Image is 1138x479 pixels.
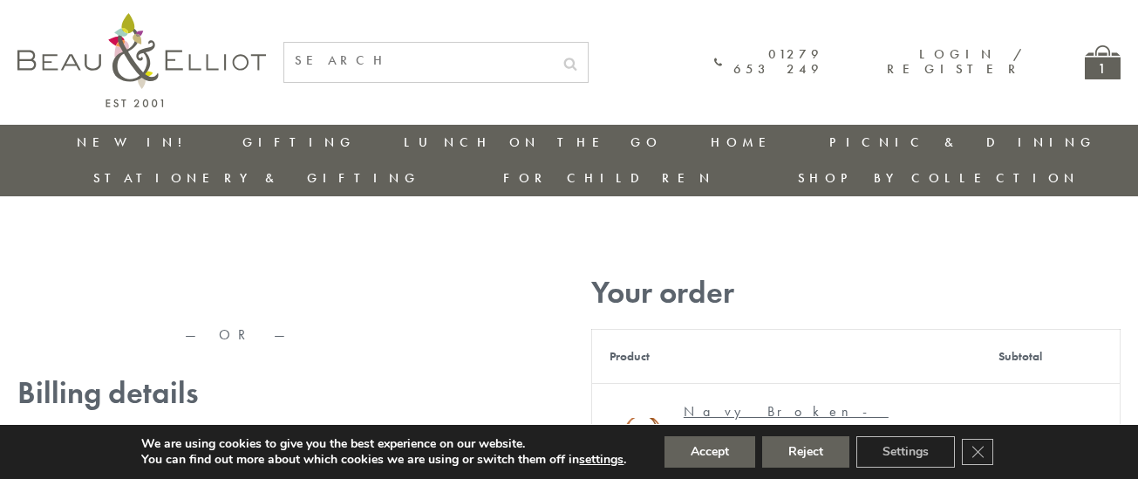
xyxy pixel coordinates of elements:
h3: Your order [591,275,1121,311]
a: Gifting [242,133,356,151]
p: — OR — [17,327,459,343]
a: 01279 653 249 [714,47,823,78]
button: Settings [856,436,955,468]
input: SEARCH [284,43,553,79]
a: Stationery & Gifting [93,169,420,187]
a: Picnic & Dining [829,133,1096,151]
a: New in! [77,133,194,151]
button: Close GDPR Cookie Banner [962,439,993,465]
button: Reject [762,436,849,468]
h3: Billing details [17,375,459,411]
a: For Children [503,169,715,187]
p: You can find out more about which cookies we are using or switch them off in . [141,452,626,468]
a: Login / Register [887,45,1024,78]
a: 1 [1085,45,1121,79]
p: We are using cookies to give you the best experience on our website. [141,436,626,452]
a: Home [711,133,780,151]
th: Product [591,329,981,383]
button: settings [579,452,624,468]
a: Lunch On The Go [404,133,662,151]
iframe: Secure express checkout frame [14,268,462,310]
img: logo [17,13,266,107]
button: Accept [664,436,755,468]
th: Subtotal [981,329,1121,383]
a: Shop by collection [798,169,1080,187]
